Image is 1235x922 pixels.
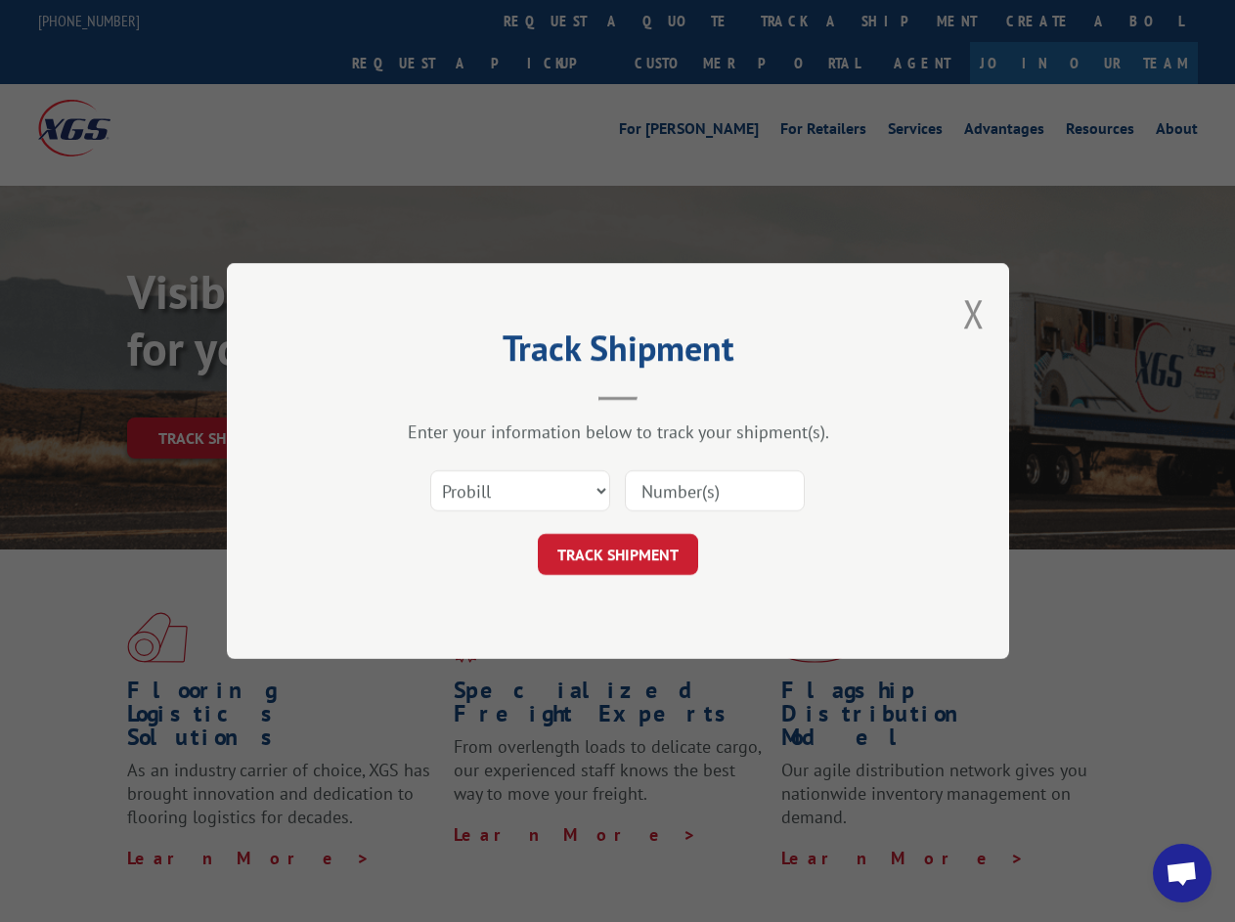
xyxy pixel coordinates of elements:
input: Number(s) [625,470,805,511]
div: Open chat [1153,844,1212,902]
h2: Track Shipment [325,334,911,372]
button: Close modal [963,287,985,339]
div: Enter your information below to track your shipment(s). [325,420,911,443]
button: TRACK SHIPMENT [538,534,698,575]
